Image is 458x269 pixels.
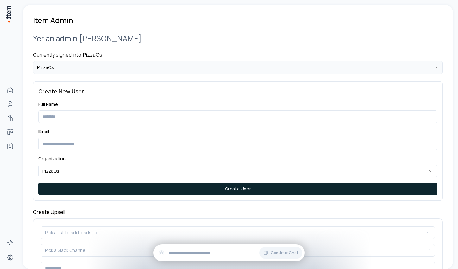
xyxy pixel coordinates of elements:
[153,244,305,261] div: Continue Chat
[33,208,443,216] h4: Create Upsell
[38,87,437,96] h3: Create New User
[4,126,16,138] a: Deals
[4,84,16,97] a: Home
[38,183,437,195] button: Create User
[271,250,298,255] span: Continue Chat
[259,247,302,259] button: Continue Chat
[5,5,11,23] img: Item Brain Logo
[38,101,58,107] label: Full Name
[38,156,66,162] label: Organization
[33,15,73,25] h1: Item Admin
[4,251,16,264] a: Settings
[4,112,16,125] a: Companies
[33,51,443,59] h4: Currently signed into: PizzaOs
[33,33,443,43] h2: Yer an admin, [PERSON_NAME] .
[38,128,49,134] label: Email
[4,140,16,152] a: Agents
[4,98,16,111] a: People
[4,236,16,249] a: Activity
